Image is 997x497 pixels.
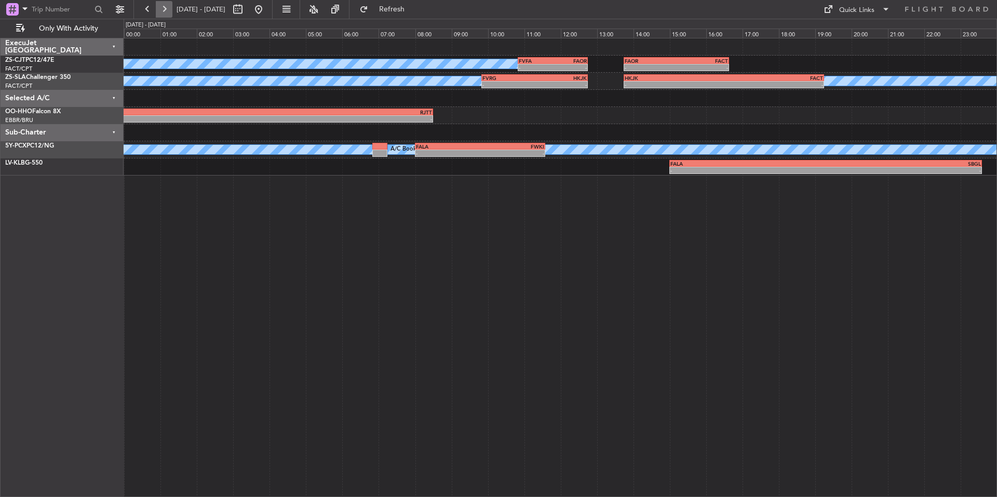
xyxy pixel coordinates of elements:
[519,64,553,71] div: -
[961,29,997,38] div: 23:00
[888,29,924,38] div: 21:00
[5,74,26,80] span: ZS-SLA
[5,160,43,166] a: LV-KLBG-550
[519,58,553,64] div: FVFA
[11,20,113,37] button: Only With Activity
[826,160,981,167] div: SBGL
[625,82,724,88] div: -
[670,167,826,173] div: -
[553,64,586,71] div: -
[625,58,676,64] div: FAOR
[482,75,534,81] div: FVRG
[677,58,728,64] div: FACT
[670,29,706,38] div: 15:00
[5,82,32,90] a: FACT/CPT
[5,160,25,166] span: LV-KLB
[534,82,586,88] div: -
[924,29,961,38] div: 22:00
[634,29,670,38] div: 14:00
[488,29,524,38] div: 10:00
[306,29,342,38] div: 05:00
[228,109,432,115] div: RJTT
[597,29,634,38] div: 13:00
[233,29,270,38] div: 03:00
[5,74,71,80] a: ZS-SLAChallenger 350
[24,116,228,122] div: -
[24,109,228,115] div: LROP
[524,29,561,38] div: 11:00
[415,29,452,38] div: 08:00
[480,143,544,150] div: FWKI
[416,150,480,156] div: -
[270,29,306,38] div: 04:00
[724,82,823,88] div: -
[670,160,826,167] div: FALA
[32,2,91,17] input: Trip Number
[826,167,981,173] div: -
[852,29,888,38] div: 20:00
[379,29,415,38] div: 07:00
[5,116,33,124] a: EBBR/BRU
[779,29,815,38] div: 18:00
[839,5,874,16] div: Quick Links
[5,57,54,63] a: ZS-CJTPC12/47E
[370,6,414,13] span: Refresh
[482,82,534,88] div: -
[480,150,544,156] div: -
[534,75,586,81] div: HKJK
[561,29,597,38] div: 12:00
[5,143,54,149] a: 5Y-PCXPC12/NG
[677,64,728,71] div: -
[390,142,423,157] div: A/C Booked
[5,109,61,115] a: OO-HHOFalcon 8X
[743,29,779,38] div: 17:00
[124,29,160,38] div: 00:00
[5,143,26,149] span: 5Y-PCX
[27,25,110,32] span: Only With Activity
[126,21,166,30] div: [DATE] - [DATE]
[452,29,488,38] div: 09:00
[818,1,895,18] button: Quick Links
[625,75,724,81] div: HKJK
[706,29,743,38] div: 16:00
[5,57,25,63] span: ZS-CJT
[197,29,233,38] div: 02:00
[724,75,823,81] div: FACT
[5,65,32,73] a: FACT/CPT
[177,5,225,14] span: [DATE] - [DATE]
[416,143,480,150] div: FALA
[228,116,432,122] div: -
[160,29,197,38] div: 01:00
[5,109,32,115] span: OO-HHO
[355,1,417,18] button: Refresh
[625,64,676,71] div: -
[342,29,379,38] div: 06:00
[553,58,586,64] div: FAOR
[815,29,852,38] div: 19:00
